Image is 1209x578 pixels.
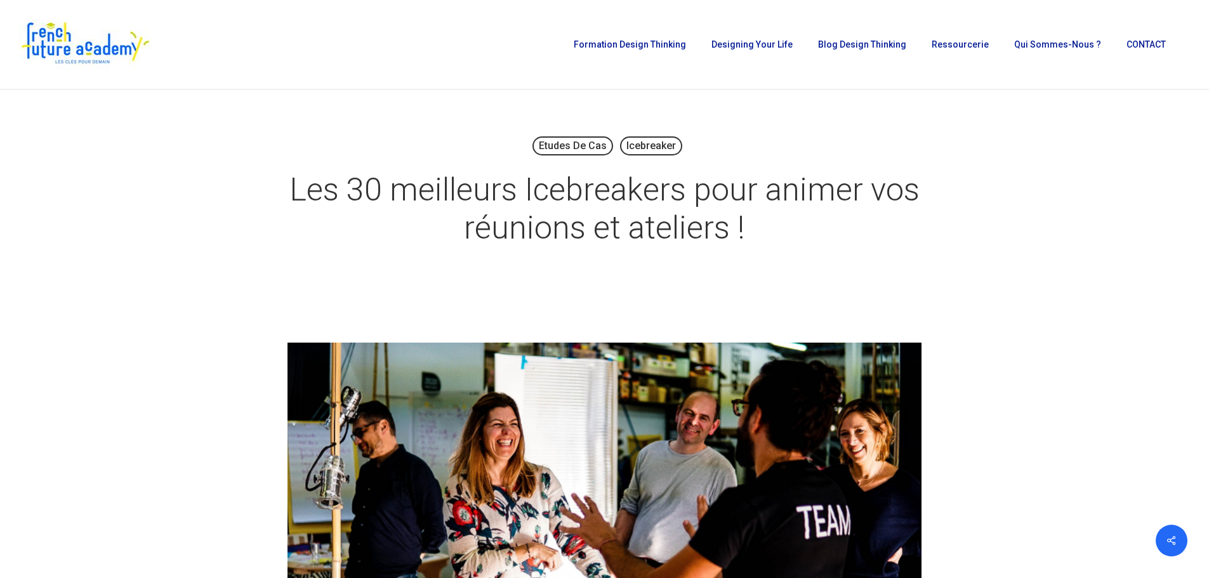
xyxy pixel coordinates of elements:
span: Designing Your Life [711,39,793,49]
a: Formation Design Thinking [567,40,692,49]
span: Formation Design Thinking [574,39,686,49]
span: Blog Design Thinking [818,39,906,49]
a: Blog Design Thinking [812,40,913,49]
h1: Les 30 meilleurs Icebreakers pour animer vos réunions et ateliers ! [287,158,922,259]
a: CONTACT [1120,40,1172,49]
a: Designing Your Life [705,40,799,49]
a: Qui sommes-nous ? [1008,40,1107,49]
span: Qui sommes-nous ? [1014,39,1101,49]
img: French Future Academy [18,19,152,70]
a: Icebreaker [620,136,682,155]
a: Ressourcerie [925,40,995,49]
a: Etudes de cas [532,136,613,155]
span: Ressourcerie [932,39,989,49]
span: CONTACT [1126,39,1166,49]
